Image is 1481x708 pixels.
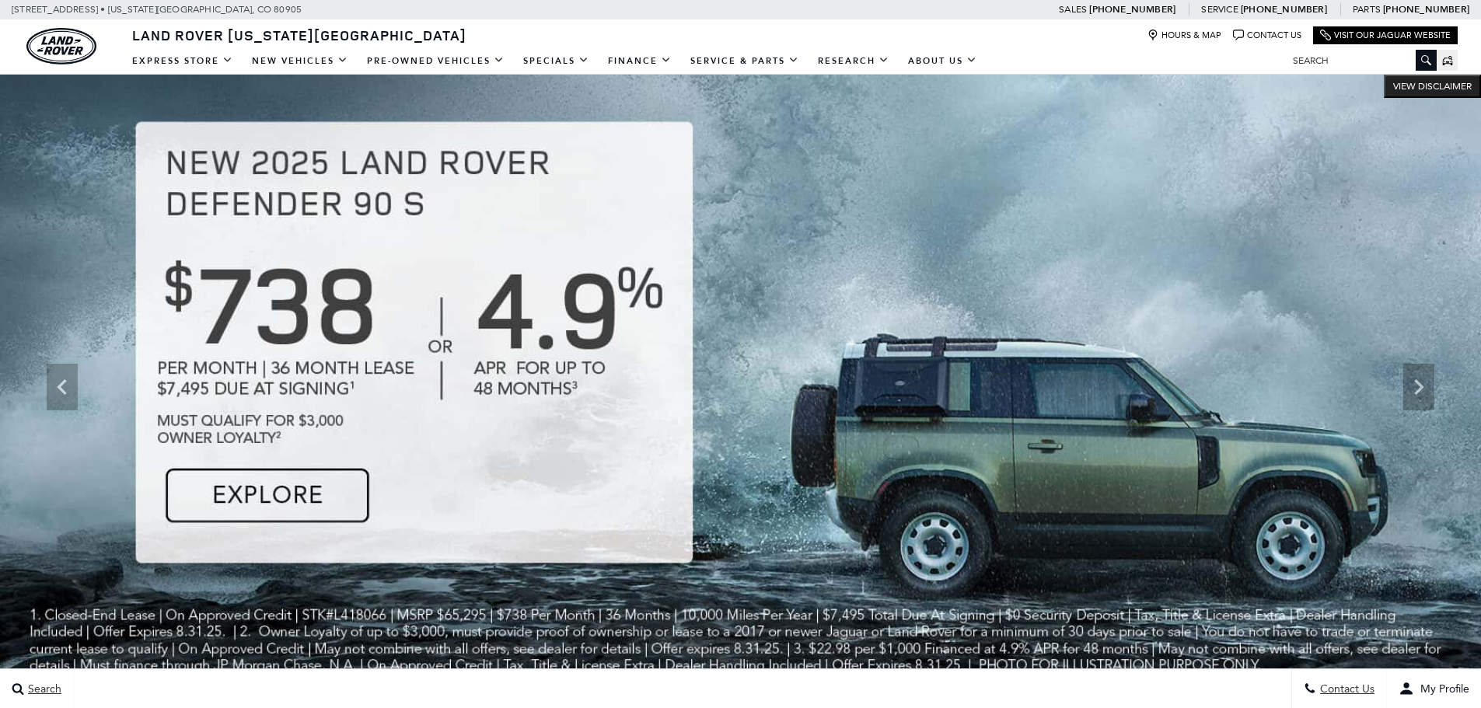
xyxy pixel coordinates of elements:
a: Pre-Owned Vehicles [358,47,514,75]
a: Hours & Map [1147,30,1221,41]
img: Land Rover [26,28,96,65]
nav: Main Navigation [123,47,987,75]
a: About Us [899,47,987,75]
a: [PHONE_NUMBER] [1089,3,1175,16]
button: VIEW DISCLAIMER [1384,75,1481,98]
span: Parts [1353,4,1381,15]
a: [PHONE_NUMBER] [1383,3,1469,16]
span: Search [24,682,61,696]
a: Land Rover [US_STATE][GEOGRAPHIC_DATA] [123,26,476,44]
span: Land Rover [US_STATE][GEOGRAPHIC_DATA] [132,26,466,44]
a: EXPRESS STORE [123,47,243,75]
span: VIEW DISCLAIMER [1393,80,1472,92]
a: [PHONE_NUMBER] [1241,3,1327,16]
a: land-rover [26,28,96,65]
a: [STREET_ADDRESS] • [US_STATE][GEOGRAPHIC_DATA], CO 80905 [12,4,302,15]
span: Service [1201,4,1238,15]
a: Finance [599,47,681,75]
button: user-profile-menu [1387,669,1481,708]
input: Search [1281,51,1437,70]
span: Contact Us [1316,682,1374,696]
a: Visit Our Jaguar Website [1320,30,1451,41]
a: Specials [514,47,599,75]
span: My Profile [1414,682,1469,696]
a: Research [809,47,899,75]
a: Contact Us [1233,30,1301,41]
span: Sales [1059,4,1087,15]
a: New Vehicles [243,47,358,75]
a: Service & Parts [681,47,809,75]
